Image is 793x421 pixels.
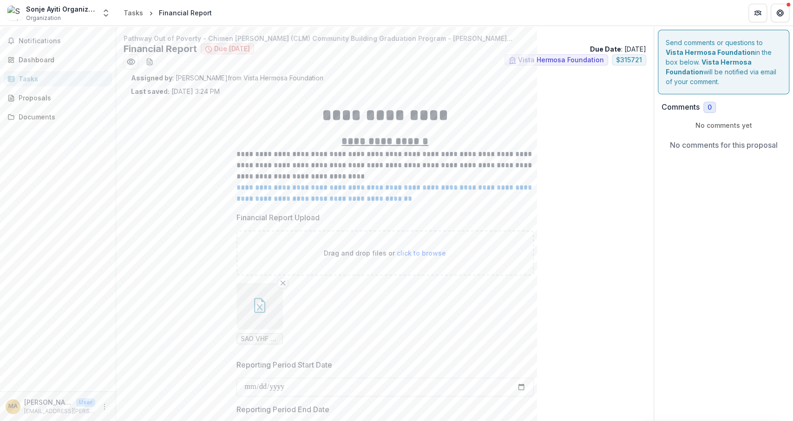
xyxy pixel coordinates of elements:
strong: Vista Hermosa Foundation [666,58,752,76]
a: Documents [4,109,112,125]
strong: Vista Hermosa Foundation [666,48,755,56]
a: Dashboard [4,52,112,67]
p: User [76,398,95,407]
nav: breadcrumb [120,6,216,20]
button: Preview d5a9900b-6756-4f76-aac6-02813f47a0ba.pdf [124,54,138,69]
p: No comments for this proposal [670,139,778,151]
button: Remove File [277,277,288,289]
p: Drag and drop files or [324,248,446,258]
div: Proposals [19,93,105,103]
strong: Last saved: [131,87,170,95]
div: Remove FileSAO VHF Q-2 Financial report_042025.xls [236,283,283,344]
p: : [PERSON_NAME] from Vista Hermosa Foundation [131,73,639,83]
p: Pathway Out of Poverty - Chimen [PERSON_NAME] (CLM) Community Building Graduation Program - [PERS... [124,33,646,43]
span: $ 315721 [616,56,642,64]
div: Documents [19,112,105,122]
strong: Assigned by [131,74,172,82]
div: Tasks [19,74,105,84]
p: Reporting Period Start Date [236,359,332,370]
span: SAO VHF Q-2 Financial report_042025.xls [241,335,279,343]
span: 0 [708,104,712,112]
button: Partners [748,4,767,22]
p: Financial Report Upload [236,212,320,223]
span: Vista Hermosa Foundation [518,56,604,64]
strong: Due Date [590,45,621,53]
button: More [99,401,110,412]
button: Notifications [4,33,112,48]
span: Notifications [19,37,108,45]
span: click to browse [397,249,446,257]
span: Organization [26,14,61,22]
h2: Comments [662,103,700,112]
a: Tasks [120,6,147,20]
span: Due [DATE] [214,45,250,53]
div: Tasks [124,8,143,18]
div: Marie Gabrielle Aurel [8,403,18,409]
button: download-word-button [142,54,157,69]
h2: Financial Report [124,43,197,54]
a: Proposals [4,90,112,105]
a: Tasks [4,71,112,86]
div: Dashboard [19,55,105,65]
p: [EMAIL_ADDRESS][PERSON_NAME][DOMAIN_NAME] [24,407,95,415]
div: Sonje Ayiti Organization [26,4,96,14]
p: No comments yet [662,120,786,130]
p: : [DATE] [590,44,646,54]
p: [DATE] 3:24 PM [131,86,220,96]
div: Financial Report [159,8,212,18]
p: [PERSON_NAME] [PERSON_NAME] [24,397,72,407]
div: Send comments or questions to in the box below. will be notified via email of your comment. [658,30,789,94]
button: Get Help [771,4,789,22]
img: Sonje Ayiti Organization [7,6,22,20]
p: Reporting Period End Date [236,404,329,415]
button: Open entity switcher [99,4,112,22]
